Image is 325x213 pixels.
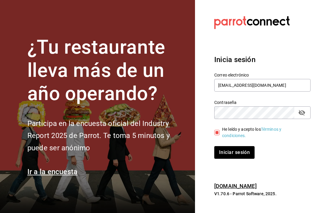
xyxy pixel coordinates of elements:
label: Contraseña [214,100,311,105]
input: Ingresa tu correo electrónico [214,79,311,92]
p: V1.70.6 - Parrot Software, 2025. [214,191,311,197]
h2: Participa en la encuesta oficial del Industry Report 2025 de Parrot. Te toma 5 minutos y puede se... [27,117,188,154]
div: He leído y acepto los [222,126,306,139]
label: Correo electrónico [214,73,311,77]
a: Ir a la encuesta [27,168,78,176]
button: Iniciar sesión [214,146,255,159]
h1: ¿Tu restaurante lleva más de un año operando? [27,36,188,105]
h3: Inicia sesión [214,54,311,65]
a: [DOMAIN_NAME] [214,183,257,189]
button: passwordField [297,108,307,118]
